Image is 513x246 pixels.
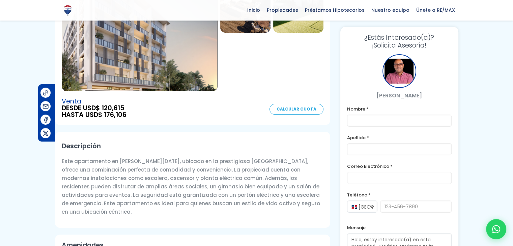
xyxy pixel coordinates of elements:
img: Compartir [42,103,49,110]
input: 123-456-7890 [380,201,452,213]
div: Domain Overview [26,40,60,44]
img: tab_keywords_by_traffic_grey.svg [67,39,73,44]
img: Compartir [42,89,49,96]
label: Correo Electrónico * [347,162,452,171]
img: Logo de REMAX [62,4,74,16]
p: Este apartamento en [PERSON_NAME][DATE], ubicado en la prestigiosa [GEOGRAPHIC_DATA], ofrece una ... [62,157,323,216]
img: website_grey.svg [11,18,16,23]
span: Propiedades [263,5,302,15]
label: Apellido * [347,133,452,142]
span: Únete a RE/MAX [413,5,458,15]
label: Mensaje [347,223,452,232]
img: Compartir [42,116,49,123]
div: Keywords by Traffic [75,40,114,44]
span: Venta [62,98,126,105]
div: Julio Holguin [382,54,416,88]
div: Domain: [DOMAIN_NAME] [18,18,74,23]
h3: ¡Solicita Asesoría! [347,34,452,49]
label: Teléfono * [347,191,452,199]
img: Compartir [42,130,49,137]
h2: Descripción [62,139,323,154]
span: Préstamos Hipotecarios [302,5,368,15]
span: DESDE USD$ 120,615 [62,105,126,112]
span: ¿Estás Interesado(a)? [347,34,452,41]
a: Calcular Cuota [269,104,323,115]
p: [PERSON_NAME] [347,91,452,100]
div: v 4.0.25 [19,11,33,16]
span: HASTA USD$ 176,106 [62,112,126,118]
label: Nombre * [347,105,452,113]
span: Inicio [244,5,263,15]
img: logo_orange.svg [11,11,16,16]
span: Nuestro equipo [368,5,413,15]
img: tab_domain_overview_orange.svg [18,39,24,44]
